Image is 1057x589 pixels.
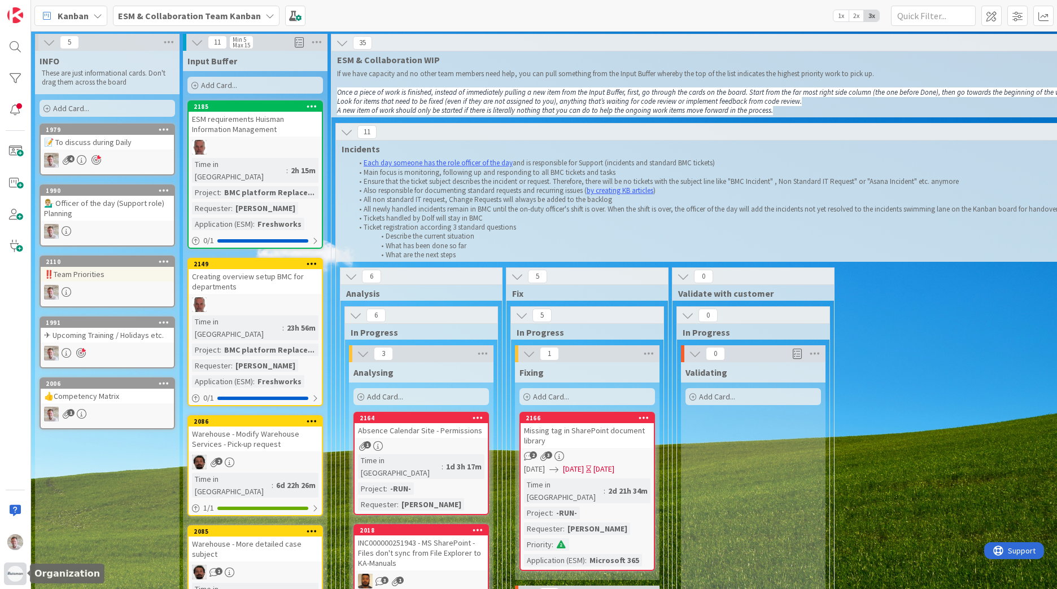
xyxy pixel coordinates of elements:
[189,416,322,427] div: 2086
[233,37,246,42] div: Min 5
[192,186,220,199] div: Project
[192,218,253,230] div: Application (ESM)
[605,485,650,497] div: 2d 21h 34m
[189,269,322,294] div: Creating overview setup BMC for departments
[355,525,488,535] div: 2018
[358,454,442,479] div: Time in [GEOGRAPHIC_DATA]
[706,347,725,361] span: 0
[526,414,654,422] div: 2166
[192,158,286,183] div: Time in [GEOGRAPHIC_DATA]
[519,367,544,378] span: Fixing
[192,202,231,214] div: Requester
[553,507,580,519] div: -RUN-
[24,2,51,15] span: Support
[192,344,220,356] div: Project
[194,103,322,111] div: 2185
[443,460,484,473] div: 1d 3h 17m
[194,260,322,268] div: 2149
[41,407,174,421] div: Rd
[355,423,488,438] div: Absence Calendar Site - Permissions
[41,267,174,282] div: ‼️Team Priorities
[233,42,250,48] div: Max 15
[552,538,553,551] span: :
[7,7,23,23] img: Visit kanbanzone.com
[587,554,642,566] div: Microsoft 365
[215,458,222,465] span: 2
[192,565,207,579] img: AC
[46,126,174,134] div: 1979
[215,568,222,575] span: 1
[46,187,174,195] div: 1990
[253,218,255,230] span: :
[201,80,237,90] span: Add Card...
[41,125,174,135] div: 1979
[563,463,584,475] span: [DATE]
[358,574,373,588] img: DM
[355,525,488,570] div: 2018INC000000251943 - MS SharePoint - Files don't sync from File Explorer to KA-Manuals
[253,375,255,388] span: :
[521,423,654,448] div: Missing tag in SharePoint document library
[517,327,649,338] span: In Progress
[187,55,237,67] span: Input Buffer
[118,10,261,21] b: ESM & Collaboration Team Kanban
[44,407,59,421] img: Rd
[41,389,174,403] div: 👍Competency Matrix
[233,202,298,214] div: [PERSON_NAME]
[284,322,318,334] div: 23h 56m
[683,327,815,338] span: In Progress
[366,309,386,322] span: 6
[41,196,174,221] div: 💁🏼‍♂️ Officer of the day (Support role) Planning
[524,522,563,535] div: Requester
[386,482,387,495] span: :
[358,482,386,495] div: Project
[364,441,371,449] span: 1
[41,186,174,196] div: 1990
[46,319,174,327] div: 1991
[41,318,174,328] div: 1991
[41,224,174,239] div: Rd
[41,257,174,267] div: 2110
[189,565,322,579] div: AC
[41,328,174,342] div: ✈ Upcoming Training / Holidays etc.
[67,409,75,416] span: 1
[374,347,393,361] span: 3
[41,153,174,168] div: Rd
[44,153,59,168] img: Rd
[288,164,318,177] div: 2h 15m
[353,367,394,378] span: Analysing
[512,288,654,299] span: Fix
[685,367,727,378] span: Validating
[189,416,322,451] div: 2086Warehouse - Modify Warehouse Services - Pick-up request
[44,346,59,361] img: Rd
[272,479,273,491] span: :
[552,507,553,519] span: :
[208,36,227,49] span: 11
[273,479,318,491] div: 6d 22h 26m
[849,10,864,21] span: 2x
[46,258,174,266] div: 2110
[563,522,565,535] span: :
[698,309,718,322] span: 0
[360,526,488,534] div: 2018
[220,344,221,356] span: :
[233,359,298,372] div: [PERSON_NAME]
[399,498,464,511] div: [PERSON_NAME]
[585,554,587,566] span: :
[524,538,552,551] div: Priority
[41,379,174,389] div: 2006
[533,392,569,402] span: Add Card...
[189,391,322,405] div: 0/1
[189,234,322,248] div: 0/1
[524,463,545,475] span: [DATE]
[192,359,231,372] div: Requester
[41,318,174,342] div: 1991✈ Upcoming Training / Holidays etc.
[41,125,174,150] div: 1979📝 To discuss during Daily
[530,451,537,459] span: 2
[192,315,282,340] div: Time in [GEOGRAPHIC_DATA]
[194,528,322,535] div: 2085
[286,164,288,177] span: :
[189,259,322,294] div: 2149Creating overview setup BMC for departments
[203,502,214,514] span: 1 / 1
[220,186,221,199] span: :
[362,270,381,283] span: 6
